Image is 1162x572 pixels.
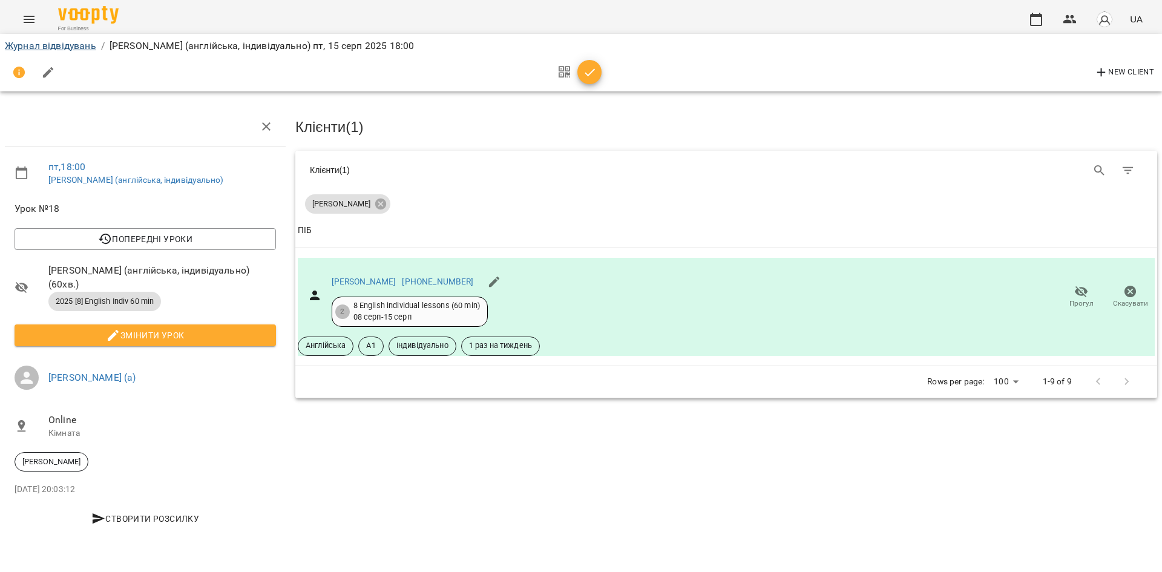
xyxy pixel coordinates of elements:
[298,340,353,351] span: Англійська
[298,223,312,238] div: ПІБ
[24,328,266,343] span: Змінити урок
[298,223,1155,238] span: ПІБ
[48,296,161,307] span: 2025 [8] English Indiv 60 min
[1043,376,1072,388] p: 1-9 of 9
[1106,280,1155,314] button: Скасувати
[1096,11,1113,28] img: avatar_s.png
[1113,298,1148,309] span: Скасувати
[335,304,350,319] div: 2
[353,300,480,323] div: 8 English individual lessons (60 min) 08 серп - 15 серп
[298,223,312,238] div: Sort
[15,202,276,216] span: Урок №18
[48,175,223,185] a: [PERSON_NAME] (англійська, індивідуально)
[5,39,1157,53] nav: breadcrumb
[1091,63,1157,82] button: New Client
[19,511,271,526] span: Створити розсилку
[48,427,276,439] p: Кімната
[110,39,414,53] p: [PERSON_NAME] (англійська, індивідуально) пт, 15 серп 2025 18:00
[5,40,96,51] a: Журнал відвідувань
[927,376,984,388] p: Rows per page:
[332,277,396,286] a: [PERSON_NAME]
[15,484,276,496] p: [DATE] 20:03:12
[15,5,44,34] button: Menu
[1114,156,1143,185] button: Фільтр
[58,6,119,24] img: Voopty Logo
[1130,13,1143,25] span: UA
[305,199,378,209] span: [PERSON_NAME]
[295,151,1157,189] div: Table Toolbar
[101,39,105,53] li: /
[48,263,276,292] span: [PERSON_NAME] (англійська, індивідуально) ( 60 хв. )
[48,161,85,173] a: пт , 18:00
[15,228,276,250] button: Попередні уроки
[389,340,456,351] span: Індивідуально
[48,372,136,383] a: [PERSON_NAME] (а)
[1085,156,1114,185] button: Search
[462,340,539,351] span: 1 раз на тиждень
[15,324,276,346] button: Змінити урок
[1125,8,1147,30] button: UA
[15,508,276,530] button: Створити розсилку
[305,194,390,214] div: [PERSON_NAME]
[402,277,473,286] a: [PHONE_NUMBER]
[1069,298,1094,309] span: Прогул
[1094,65,1154,80] span: New Client
[48,413,276,427] span: Online
[15,456,88,467] span: [PERSON_NAME]
[310,164,717,176] div: Клієнти ( 1 )
[1057,280,1106,314] button: Прогул
[359,340,382,351] span: А1
[15,452,88,472] div: [PERSON_NAME]
[295,119,1157,135] h3: Клієнти ( 1 )
[24,232,266,246] span: Попередні уроки
[58,25,119,33] span: For Business
[989,373,1023,390] div: 100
